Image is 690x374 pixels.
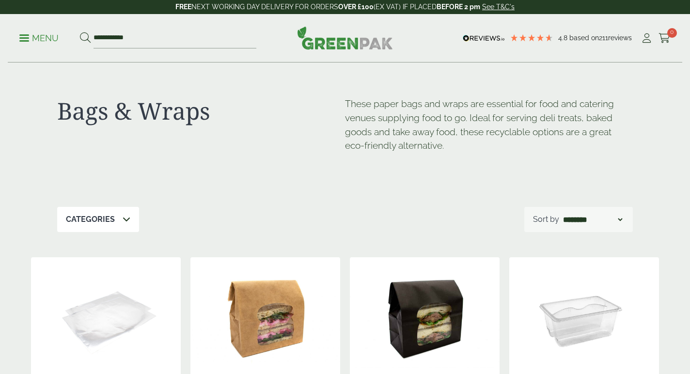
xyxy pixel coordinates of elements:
p: Categories [66,214,115,225]
div: 4.79 Stars [510,33,553,42]
p: Sort by [533,214,559,225]
i: Cart [659,33,671,43]
p: These paper bags and wraps are essential for food and catering venues supplying food to go. Ideal... [345,97,633,153]
strong: FREE [175,3,191,11]
img: GreenPak Supplies [297,26,393,49]
p: Menu [19,32,59,44]
h1: Bags & Wraps [57,97,345,125]
strong: BEFORE 2 pm [437,3,480,11]
span: Based on [569,34,599,42]
select: Shop order [561,214,624,225]
span: 211 [599,34,608,42]
i: My Account [641,33,653,43]
a: Menu [19,32,59,42]
span: 0 [667,28,677,38]
a: See T&C's [482,3,515,11]
strong: OVER £100 [338,3,374,11]
img: REVIEWS.io [463,35,505,42]
a: 0 [659,31,671,46]
span: reviews [608,34,632,42]
span: 4.8 [558,34,569,42]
